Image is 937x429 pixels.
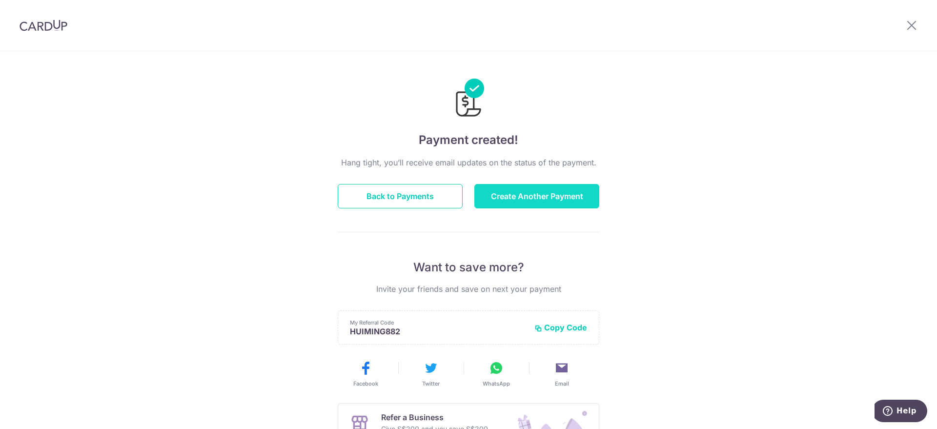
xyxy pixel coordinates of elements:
p: HUIMING882 [350,327,527,336]
span: Email [555,380,569,388]
p: Hang tight, you’ll receive email updates on the status of the payment. [338,157,599,168]
button: Twitter [402,360,460,388]
iframe: Opens a widget where you can find more information [875,400,927,424]
p: Refer a Business [381,411,488,423]
button: WhatsApp [468,360,525,388]
p: Invite your friends and save on next your payment [338,283,599,295]
button: Email [533,360,591,388]
button: Facebook [337,360,394,388]
button: Copy Code [534,323,587,332]
span: Twitter [422,380,440,388]
h4: Payment created! [338,131,599,149]
p: Want to save more? [338,260,599,275]
button: Create Another Payment [474,184,599,208]
img: CardUp [20,20,67,31]
span: WhatsApp [483,380,510,388]
p: My Referral Code [350,319,527,327]
button: Back to Payments [338,184,463,208]
img: Payments [453,79,484,120]
span: Facebook [353,380,378,388]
